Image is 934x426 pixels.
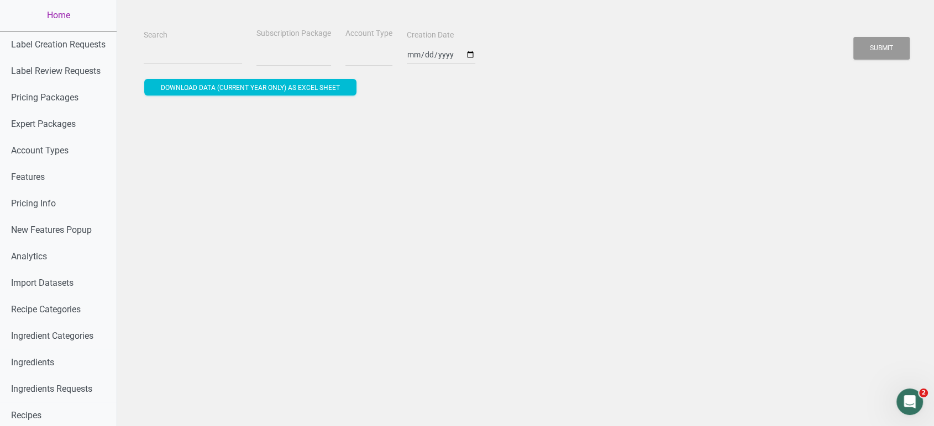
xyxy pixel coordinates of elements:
button: Download data (current year only) as excel sheet [144,79,356,95]
button: Submit [853,37,910,60]
iframe: Intercom live chat [896,388,923,415]
label: Account Type [345,28,392,39]
label: Subscription Package [256,28,331,39]
span: 2 [919,388,928,397]
label: Creation Date [407,30,454,41]
label: Search [144,30,167,41]
span: Download data (current year only) as excel sheet [161,84,340,92]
